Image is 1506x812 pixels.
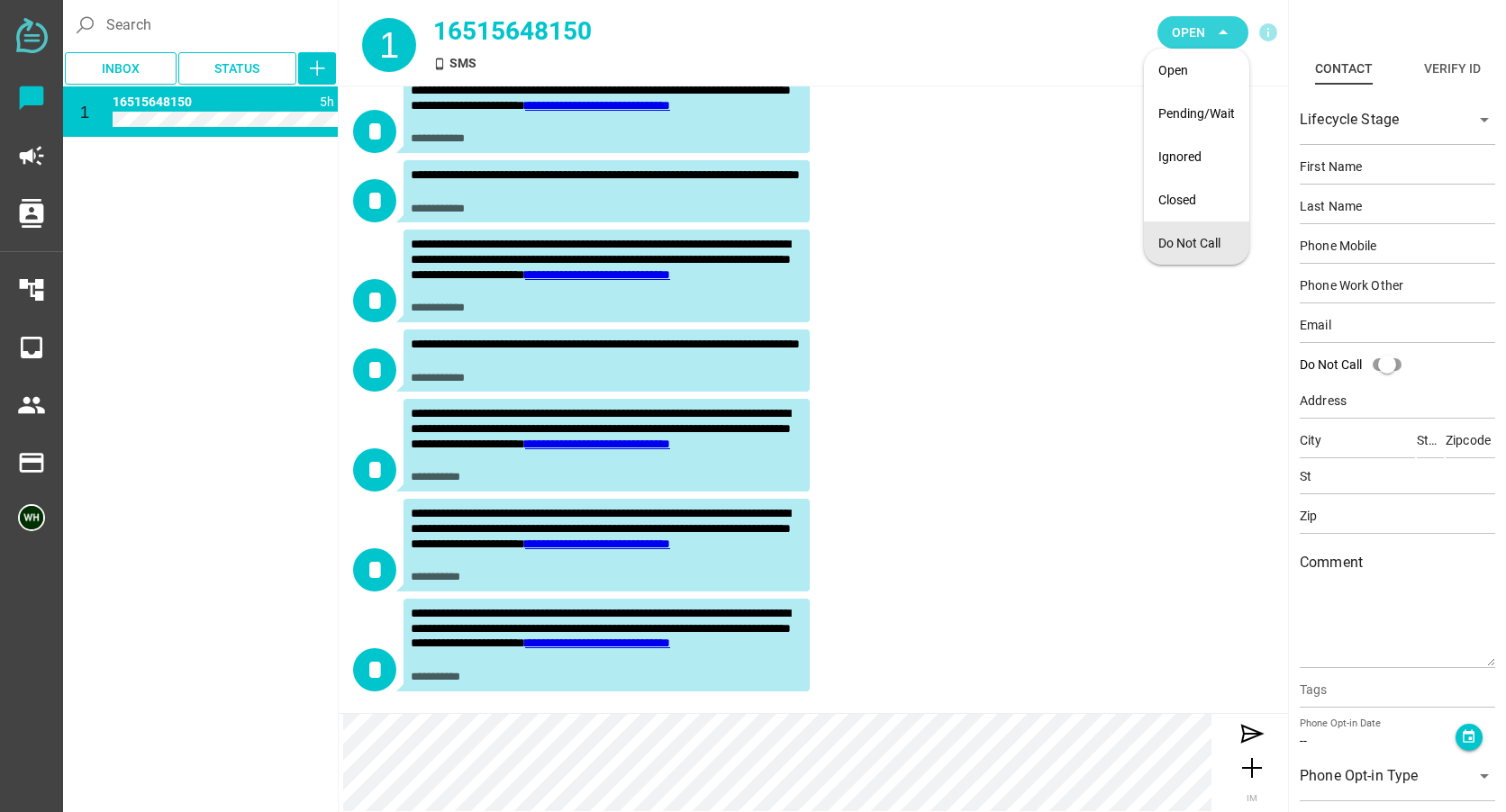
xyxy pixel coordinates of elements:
div: Pending/Wait [1158,106,1235,122]
span: 16515648150 [113,95,192,109]
input: Zip [1300,498,1495,534]
span: 1 [379,25,399,65]
div: Open [1158,63,1235,78]
div: Ignored [1158,149,1235,165]
i: arrow_drop_down [1212,22,1234,43]
div: -- [1300,732,1456,751]
input: Phone Mobile [1300,228,1495,264]
span: 1754928538 [320,95,334,109]
i: chat_bubble [17,84,46,113]
i: inbox [17,333,46,362]
input: State [1417,422,1444,458]
img: svg+xml;base64,PD94bWwgdmVyc2lvbj0iMS4wIiBlbmNvZGluZz0iVVRGLTgiPz4KPHN2ZyB2ZXJzaW9uPSIxLjEiIHZpZX... [16,18,48,53]
img: 5edff51079ed9903661a2266-30.png [18,504,45,531]
i: campaign [17,141,46,170]
i: arrow_drop_down [1474,765,1495,787]
div: Do Not Call [1300,356,1362,374]
i: SMS [433,58,446,70]
span: Open [1172,22,1205,43]
i: payment [17,448,46,477]
textarea: Comment [1300,561,1495,666]
i: arrow_drop_down [1474,109,1495,131]
span: Status [214,58,259,79]
i: SMS [94,120,107,133]
input: Phone Work Other [1300,267,1495,303]
div: Verify ID [1424,58,1481,79]
span: Inbox [102,58,140,79]
div: 16515648150 [433,13,873,50]
div: Do Not Call [1158,236,1235,251]
div: Contact [1315,58,1373,79]
div: SMS [433,54,873,73]
i: account_tree [17,275,46,304]
i: event [1461,729,1476,744]
button: Status [178,52,297,85]
span: 1 [80,103,90,122]
div: Closed [1158,193,1235,208]
input: Address [1300,383,1495,419]
i: contacts [17,199,46,228]
input: Zipcode [1446,422,1495,458]
span: IM [1247,793,1257,803]
input: First Name [1300,149,1495,185]
input: City [1300,422,1415,458]
div: Do Not Call [1300,347,1412,383]
button: Open [1157,16,1248,49]
input: Tags [1300,684,1495,706]
div: Phone Opt-in Date [1300,717,1456,732]
input: Email [1300,307,1495,343]
button: Inbox [65,52,177,85]
i: info [1257,22,1279,43]
input: St [1300,458,1495,494]
input: Last Name [1300,188,1495,224]
i: people [17,391,46,420]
